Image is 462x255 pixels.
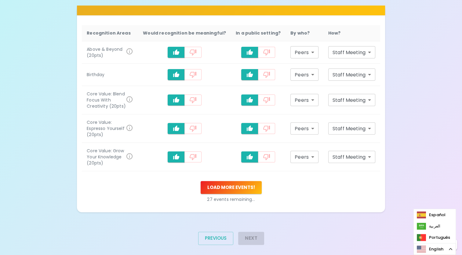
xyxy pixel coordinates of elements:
a: Português [414,232,455,243]
aside: Language selected: English [413,243,456,255]
div: Above & Beyond (20pts) [87,46,126,58]
svg: Achieve goals today and innovate for tomorrow [126,96,133,103]
a: Español [414,209,450,220]
b: Would recognition be meaningful? [143,30,226,36]
a: العربية‏ [414,220,445,232]
b: How? [328,30,341,36]
div: Peers [290,94,318,106]
div: Core Value: Grow Your Knowledge (20pts) [87,148,126,166]
b: By who? [290,30,310,36]
div: Peers [290,68,318,81]
div: Language [413,243,456,255]
svg: Follow your curiosity and learn together [126,153,133,160]
div: Staff Meeting [328,46,375,58]
div: Peers [290,122,318,135]
button: Previous [198,232,233,245]
a: English [414,243,456,255]
div: Staff Meeting [328,68,375,81]
button: Load more events! [201,181,262,194]
svg: For going above and beyond! [126,48,133,55]
div: Staff Meeting [328,94,375,106]
table: recognition-1058 [82,25,380,171]
svg: Share your voice and your ideas [126,124,133,131]
b: Recognition Areas [87,30,131,36]
div: Peers [290,46,318,58]
div: Staff Meeting [328,122,375,135]
ul: Language list [413,209,456,243]
div: Core Value: Blend Focus With Creativity (20pts) [87,91,126,109]
div: Staff Meeting [328,151,375,163]
b: In a public setting? [236,30,281,36]
p: 27 events remaining... [82,196,380,202]
div: Peers [290,151,318,163]
div: Birthday [87,72,133,78]
div: Core Value: Espresso Yourself (20pts) [87,119,126,138]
